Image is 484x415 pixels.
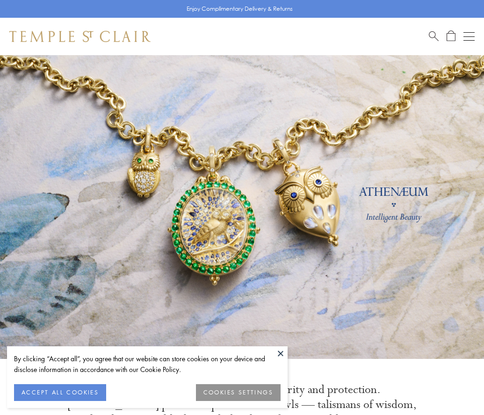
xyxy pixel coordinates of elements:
[14,353,281,375] div: By clicking “Accept all”, you agree that our website can store cookies on your device and disclos...
[9,31,151,42] img: Temple St. Clair
[447,30,455,42] a: Open Shopping Bag
[14,384,106,401] button: ACCEPT ALL COOKIES
[429,30,439,42] a: Search
[187,4,293,14] p: Enjoy Complimentary Delivery & Returns
[196,384,281,401] button: COOKIES SETTINGS
[463,31,475,42] button: Open navigation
